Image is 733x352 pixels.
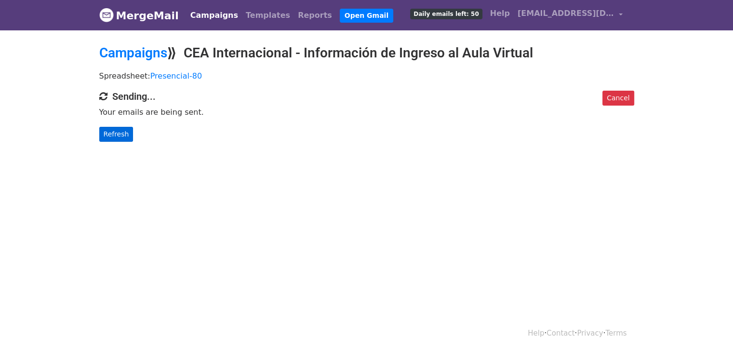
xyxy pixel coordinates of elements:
a: Refresh [99,127,133,142]
a: Templates [242,6,294,25]
p: Spreadsheet: [99,71,634,81]
a: Open Gmail [340,9,393,23]
a: Presencial-80 [150,71,202,81]
a: Contact [546,329,574,338]
img: MergeMail logo [99,8,114,22]
a: Terms [605,329,626,338]
span: [EMAIL_ADDRESS][DOMAIN_NAME] [518,8,614,19]
a: Campaigns [187,6,242,25]
a: Daily emails left: 50 [406,4,486,23]
h2: ⟫ CEA Internacional - Información de Ingreso al Aula Virtual [99,45,634,61]
a: Campaigns [99,45,167,61]
a: Cancel [602,91,634,106]
a: Help [486,4,514,23]
a: Help [528,329,544,338]
h4: Sending... [99,91,634,102]
a: Reports [294,6,336,25]
iframe: Chat Widget [685,306,733,352]
span: Daily emails left: 50 [410,9,482,19]
a: MergeMail [99,5,179,26]
a: Privacy [577,329,603,338]
p: Your emails are being sent. [99,107,634,117]
a: [EMAIL_ADDRESS][DOMAIN_NAME] [514,4,626,27]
